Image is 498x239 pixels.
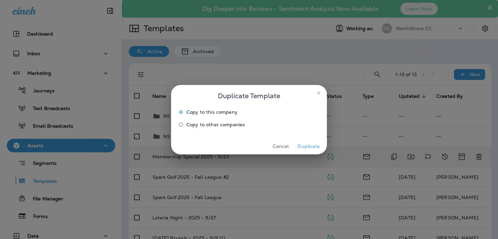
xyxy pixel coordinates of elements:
[218,90,280,101] span: Duplicate Template
[186,109,237,115] span: Copy to this company
[268,141,293,152] button: Cancel
[296,141,321,152] button: Duplicate
[313,88,324,99] button: close
[186,122,245,127] span: Copy to other companies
